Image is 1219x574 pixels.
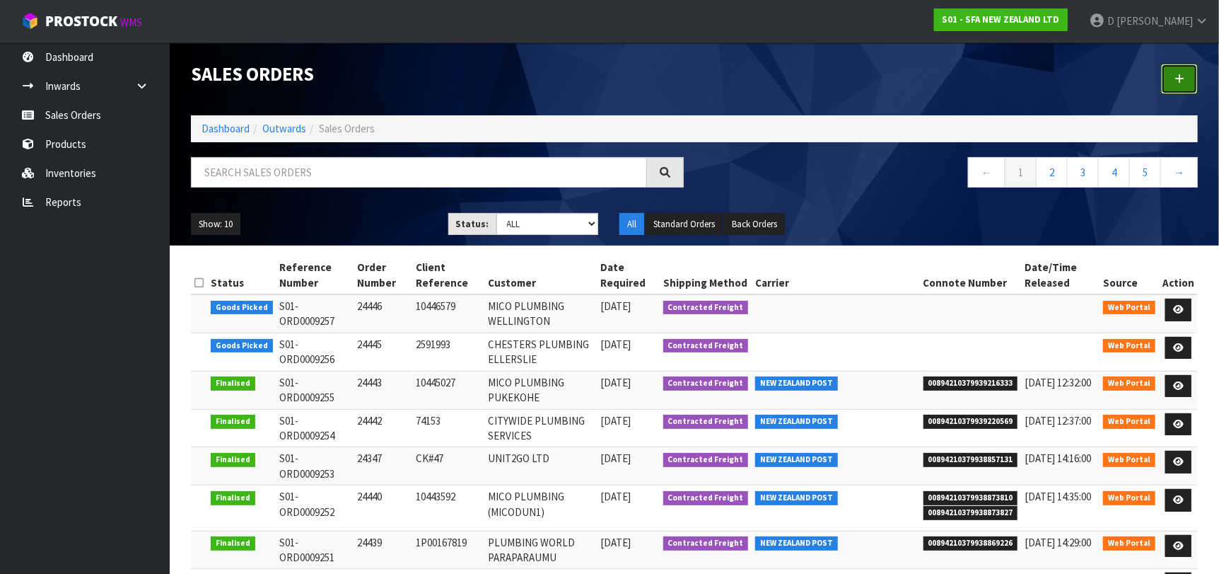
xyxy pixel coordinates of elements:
[485,531,597,569] td: PLUMBING WORLD PARAPARAUMU
[923,491,1018,505] span: 00894210379938873810
[412,333,484,371] td: 2591993
[663,339,749,353] span: Contracted Freight
[646,213,723,236] button: Standard Orders
[663,301,749,315] span: Contracted Freight
[663,453,749,467] span: Contracted Freight
[1025,452,1091,465] span: [DATE] 14:16:00
[1025,490,1091,503] span: [DATE] 14:35:00
[354,409,412,447] td: 24442
[412,486,484,531] td: 10443592
[276,333,354,371] td: S01-ORD0009256
[968,157,1005,188] a: ←
[485,294,597,333] td: MICO PLUMBING WELLINGTON
[724,213,785,236] button: Back Orders
[207,256,276,294] th: Status
[1116,14,1193,28] span: [PERSON_NAME]
[1100,256,1159,294] th: Source
[354,486,412,531] td: 24440
[485,256,597,294] th: Customer
[354,371,412,409] td: 24443
[1025,376,1091,389] span: [DATE] 12:32:00
[923,453,1018,467] span: 00894210379938857131
[485,371,597,409] td: MICO PLUMBING PUKEKOHE
[1107,14,1114,28] span: D
[1036,157,1068,188] a: 2
[412,371,484,409] td: 10445027
[456,218,489,230] strong: Status:
[276,486,354,531] td: S01-ORD0009252
[1103,491,1155,505] span: Web Portal
[1103,377,1155,391] span: Web Portal
[705,157,1198,192] nav: Page navigation
[276,256,354,294] th: Reference Number
[600,338,631,351] span: [DATE]
[600,536,631,549] span: [DATE]
[1103,415,1155,429] span: Web Portal
[600,414,631,427] span: [DATE]
[600,376,631,389] span: [DATE]
[942,13,1060,25] strong: S01 - SFA NEW ZEALAND LTD
[597,256,660,294] th: Date Required
[191,157,647,188] input: Search sales orders
[45,12,117,30] span: ProStock
[485,333,597,371] td: CHESTERS PLUMBING ELLERSLIE
[211,453,255,467] span: Finalised
[412,294,484,333] td: 10446579
[1159,256,1198,294] th: Action
[319,122,375,135] span: Sales Orders
[485,486,597,531] td: MICO PLUMBING (MICODUN1)
[1067,157,1099,188] a: 3
[211,536,255,551] span: Finalised
[1021,256,1100,294] th: Date/Time Released
[276,447,354,486] td: S01-ORD0009253
[663,536,749,551] span: Contracted Freight
[412,256,484,294] th: Client Reference
[1103,536,1155,551] span: Web Portal
[191,64,684,84] h1: Sales Orders
[755,453,838,467] span: NEW ZEALAND POST
[752,256,920,294] th: Carrier
[755,491,838,505] span: NEW ZEALAND POST
[1160,157,1198,188] a: →
[354,256,412,294] th: Order Number
[755,536,838,551] span: NEW ZEALAND POST
[412,531,484,569] td: 1P00167819
[1103,301,1155,315] span: Web Portal
[120,16,142,29] small: WMS
[354,333,412,371] td: 24445
[354,531,412,569] td: 24439
[276,371,354,409] td: S01-ORD0009255
[755,415,838,429] span: NEW ZEALAND POST
[1103,453,1155,467] span: Web Portal
[211,377,255,391] span: Finalised
[920,256,1022,294] th: Connote Number
[354,294,412,333] td: 24446
[923,506,1018,520] span: 00894210379938873827
[600,299,631,313] span: [DATE]
[485,409,597,447] td: CITYWIDE PLUMBING SERVICES
[21,12,39,30] img: cube-alt.png
[262,122,306,135] a: Outwards
[276,531,354,569] td: S01-ORD0009251
[600,490,631,503] span: [DATE]
[755,377,838,391] span: NEW ZEALAND POST
[191,213,240,236] button: Show: 10
[211,491,255,505] span: Finalised
[923,536,1018,551] span: 00894210379938869226
[1103,339,1155,353] span: Web Portal
[663,491,749,505] span: Contracted Freight
[663,415,749,429] span: Contracted Freight
[211,301,273,315] span: Goods Picked
[923,377,1018,391] span: 00894210379939216333
[276,294,354,333] td: S01-ORD0009257
[619,213,644,236] button: All
[923,415,1018,429] span: 00894210379939220569
[660,256,752,294] th: Shipping Method
[1129,157,1161,188] a: 5
[1005,157,1037,188] a: 1
[354,447,412,486] td: 24347
[663,377,749,391] span: Contracted Freight
[485,447,597,486] td: UNIT2GO LTD
[276,409,354,447] td: S01-ORD0009254
[600,452,631,465] span: [DATE]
